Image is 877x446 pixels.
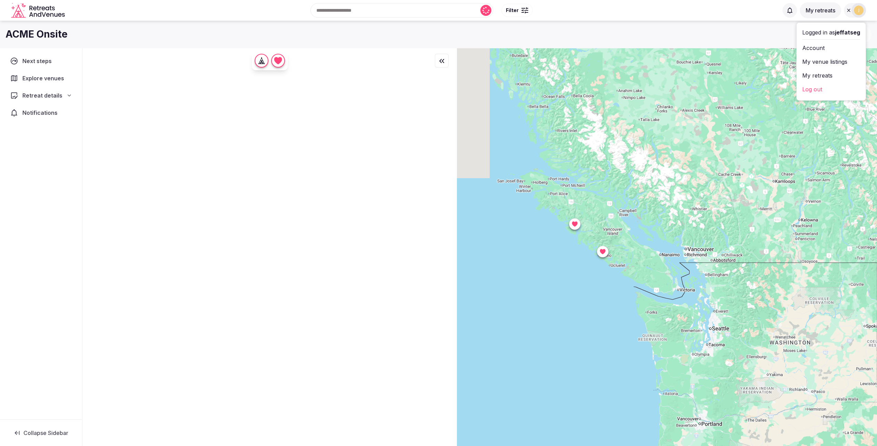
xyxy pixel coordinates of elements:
button: Collapse Sidebar [6,425,77,440]
a: Log out [802,84,860,95]
span: Collapse Sidebar [23,429,68,436]
img: jeffatseg [854,6,864,15]
a: Notifications [6,105,77,120]
span: jeffatseg [835,29,860,36]
button: My retreats [800,2,841,18]
a: Next steps [6,54,77,68]
a: My retreats [800,7,841,14]
div: Logged in as [802,28,860,37]
svg: Retreats and Venues company logo [11,3,66,18]
span: Next steps [22,57,54,65]
span: Explore venues [22,74,67,82]
span: Filter [506,7,519,14]
span: Notifications [22,109,60,117]
button: Filter [501,4,533,17]
a: Account [802,42,860,53]
a: Explore venues [6,71,77,85]
a: Visit the homepage [11,3,66,18]
a: My venue listings [802,56,860,67]
span: Retreat details [22,91,62,100]
a: My retreats [802,70,860,81]
h1: ACME Onsite [6,28,68,41]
